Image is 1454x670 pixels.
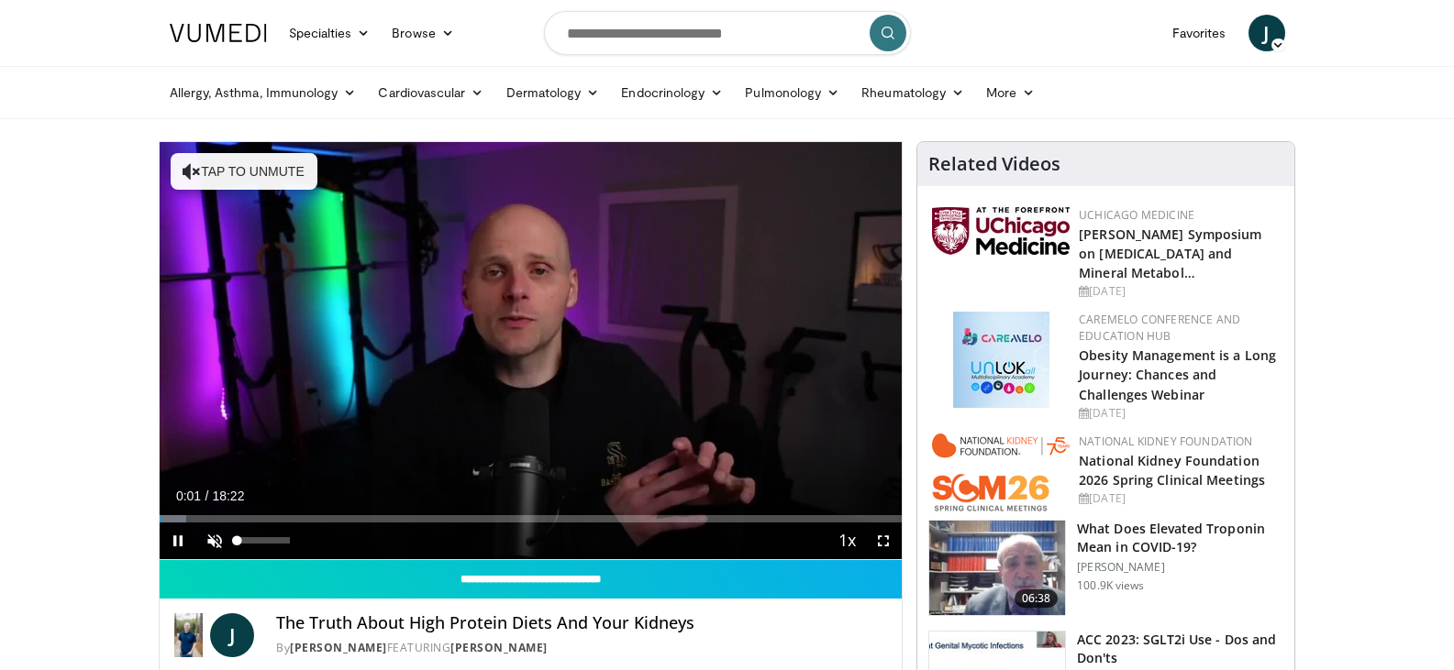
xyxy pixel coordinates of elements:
[290,640,387,655] a: [PERSON_NAME]
[1077,631,1283,667] h3: ACC 2023: SGLT2i Use - Dos and Don'ts
[1079,346,1276,402] a: Obesity Management is a Long Journey: Chances and Challenges Webinar
[276,640,887,656] div: By FEATURING
[160,142,903,560] video-js: Video Player
[210,613,254,657] a: J
[953,312,1049,408] img: 45df64a9-a6de-482c-8a90-ada250f7980c.png.150x105_q85_autocrop_double_scale_upscale_version-0.2.jpg
[170,24,267,42] img: VuMedi Logo
[928,153,1060,175] h4: Related Videos
[238,537,290,544] div: Volume Level
[850,74,975,111] a: Rheumatology
[975,74,1046,111] a: More
[367,74,494,111] a: Cardiovascular
[171,153,317,190] button: Tap to unmute
[1161,15,1238,51] a: Favorites
[1079,452,1265,489] a: National Kidney Foundation 2026 Spring Clinical Meetings
[495,74,611,111] a: Dermatology
[212,489,244,503] span: 18:22
[1079,312,1240,344] a: CaReMeLO Conference and Education Hub
[174,613,204,657] img: Dr. Jordan Rennicke
[1077,520,1283,556] h3: What Does Elevated Troponin Mean in COVID-19?
[160,522,196,559] button: Pause
[865,522,902,559] button: Fullscreen
[1079,405,1280,422] div: [DATE]
[276,613,887,633] h4: The Truth About High Protein Diets And Your Kidneys
[1079,225,1261,281] a: [PERSON_NAME] Symposium on [MEDICAL_DATA] and Mineral Metabol…
[1077,578,1144,593] p: 100.9K views
[450,640,548,655] a: [PERSON_NAME]
[1077,560,1283,575] p: [PERSON_NAME]
[734,74,850,111] a: Pulmonology
[1015,589,1059,608] span: 06:38
[205,489,209,503] span: /
[159,74,368,111] a: Allergy, Asthma, Immunology
[1079,283,1280,300] div: [DATE]
[381,15,465,51] a: Browse
[1079,207,1194,223] a: UChicago Medicine
[828,522,865,559] button: Playback Rate
[176,489,201,503] span: 0:01
[610,74,734,111] a: Endocrinology
[278,15,382,51] a: Specialties
[932,434,1070,511] img: 79503c0a-d5ce-4e31-88bd-91ebf3c563fb.png.150x105_q85_autocrop_double_scale_upscale_version-0.2.png
[196,522,233,559] button: Unmute
[1079,490,1280,507] div: [DATE]
[1079,434,1252,449] a: National Kidney Foundation
[928,520,1283,617] a: 06:38 What Does Elevated Troponin Mean in COVID-19? [PERSON_NAME] 100.9K views
[160,515,903,522] div: Progress Bar
[932,207,1070,255] img: 5f87bdfb-7fdf-48f0-85f3-b6bcda6427bf.jpg.150x105_q85_autocrop_double_scale_upscale_version-0.2.jpg
[1249,15,1285,51] a: J
[929,521,1065,616] img: 98daf78a-1d22-4ebe-927e-10afe95ffd94.150x105_q85_crop-smart_upscale.jpg
[544,11,911,55] input: Search topics, interventions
